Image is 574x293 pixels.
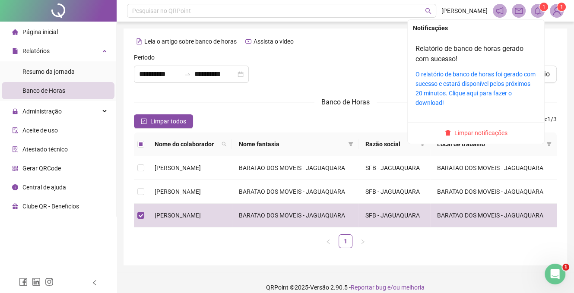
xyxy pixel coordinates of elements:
span: Local de trabalho [437,139,543,149]
span: Atestado técnico [22,146,68,153]
span: [PERSON_NAME] [155,164,201,171]
a: Relatório de banco de horas gerado com sucesso! [415,44,523,63]
span: search [222,142,227,147]
span: Administração [22,108,62,115]
span: 1 [562,264,569,271]
span: Leia o artigo sobre banco de horas [144,38,237,45]
a: 1 [339,235,352,248]
span: file [12,48,18,54]
span: info-circle [12,184,18,190]
span: Página inicial [22,28,58,35]
span: Versão [310,284,329,291]
li: Página anterior [321,234,335,248]
td: BARATAO DOS MOVEIS - JAGUAQUARA [232,204,358,227]
span: Resumo da jornada [22,68,75,75]
span: solution [12,146,18,152]
td: BARATAO DOS MOVEIS - JAGUAQUARA [430,204,557,227]
span: notification [496,7,504,15]
span: [PERSON_NAME] [155,188,201,195]
td: SFB - JAGUAQUARA [358,180,430,204]
td: BARATAO DOS MOVEIS - JAGUAQUARA [430,156,557,180]
span: Clube QR - Beneficios [22,203,79,210]
button: left [321,234,335,248]
iframe: Intercom live chat [545,264,565,284]
button: Limpar notificações [441,128,511,138]
span: filter [346,138,355,151]
span: qrcode [12,165,18,171]
span: left [92,280,98,286]
span: filter [545,138,553,151]
span: delete [445,130,451,136]
span: filter [348,142,353,147]
span: facebook [19,277,28,286]
span: Limpar todos [150,117,186,126]
span: Período [134,53,155,62]
span: lock [12,108,18,114]
span: [PERSON_NAME] [441,6,488,16]
span: filter [546,142,552,147]
span: mail [515,7,523,15]
img: 89172 [550,4,563,17]
span: to [184,71,191,78]
span: 1 [542,4,545,10]
sup: Atualize o seu contato no menu Meus Dados [557,3,566,11]
span: Central de ajuda [22,184,66,191]
td: BARATAO DOS MOVEIS - JAGUAQUARA [232,180,358,204]
span: audit [12,127,18,133]
td: BARATAO DOS MOVEIS - JAGUAQUARA [430,180,557,204]
li: Próxima página [356,234,370,248]
div: Notificações [413,23,539,33]
span: Aceite de uso [22,127,58,134]
span: Nome fantasia [239,139,345,149]
span: Gerar QRCode [22,165,61,172]
button: Limpar todos [134,114,193,128]
span: Assista o vídeo [254,38,294,45]
span: Banco de Horas [22,87,65,94]
span: Banco de Horas [321,98,370,106]
sup: 1 [539,3,548,11]
span: instagram [45,277,54,286]
span: Limpar notificações [454,128,507,138]
span: linkedin [32,277,41,286]
span: filter [418,138,427,151]
span: search [220,138,228,151]
span: Relatórios [22,47,50,54]
span: filter [420,142,425,147]
span: file-text [136,38,142,44]
span: check-square [141,118,147,124]
span: Razão social [365,139,416,149]
span: search [425,8,431,14]
span: youtube [245,38,251,44]
span: [PERSON_NAME] [155,212,201,219]
span: home [12,29,18,35]
span: right [360,239,365,244]
span: gift [12,203,18,209]
td: SFB - JAGUAQUARA [358,204,430,227]
td: BARATAO DOS MOVEIS - JAGUAQUARA [232,156,358,180]
span: swap-right [184,71,191,78]
span: Reportar bug e/ou melhoria [351,284,425,291]
a: O relatório de banco de horas foi gerado com sucesso e estará disponível pelos próximos 20 minuto... [415,71,536,106]
span: Nome do colaborador [155,139,218,149]
td: SFB - JAGUAQUARA [358,156,430,180]
span: bell [534,7,542,15]
span: 1 [560,4,563,10]
span: left [326,239,331,244]
button: right [356,234,370,248]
